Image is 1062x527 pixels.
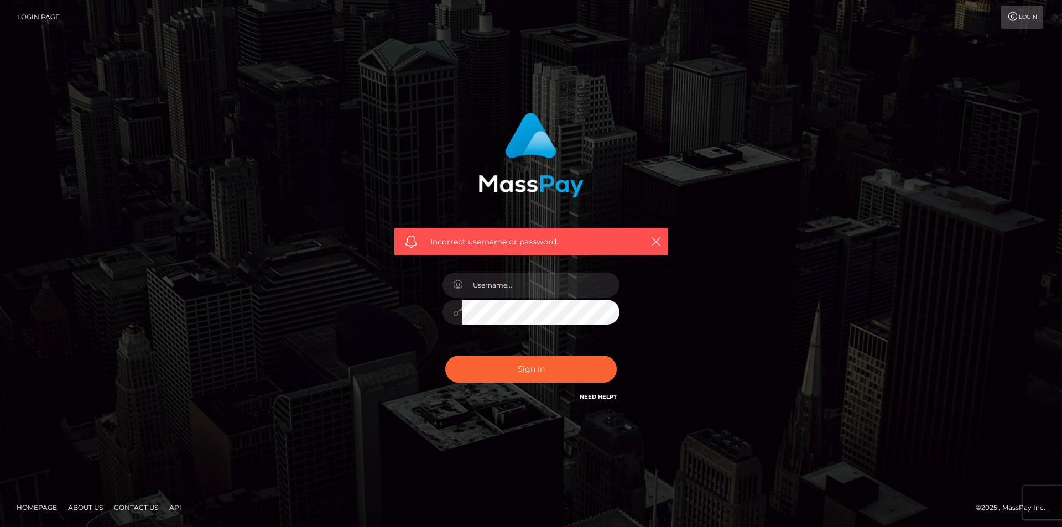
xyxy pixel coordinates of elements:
[430,236,632,248] span: Incorrect username or password.
[445,356,617,383] button: Sign in
[1001,6,1043,29] a: Login
[580,393,617,400] a: Need Help?
[462,273,619,298] input: Username...
[110,499,163,516] a: Contact Us
[64,499,107,516] a: About Us
[12,499,61,516] a: Homepage
[976,502,1054,514] div: © 2025 , MassPay Inc.
[165,499,186,516] a: API
[17,6,60,29] a: Login Page
[478,113,584,197] img: MassPay Login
